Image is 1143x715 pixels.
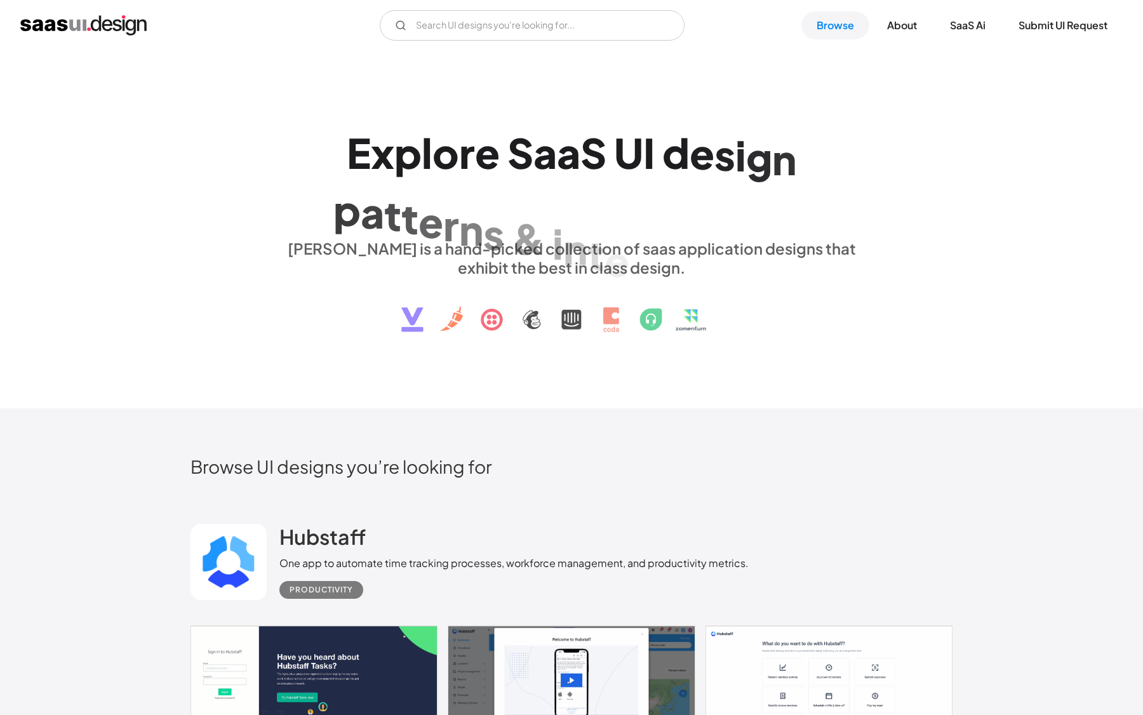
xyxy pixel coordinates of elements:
div: r [459,128,475,177]
div: p [333,185,361,234]
div: r [443,201,459,250]
div: e [605,236,629,285]
img: text, icon, saas logo [379,277,764,343]
div: n [459,205,483,254]
div: s [483,210,504,258]
div: g [746,133,772,182]
div: S [507,128,533,177]
div: o [432,128,459,177]
a: Browse [801,11,869,39]
div: One app to automate time tracking processes, workforce management, and productivity metrics. [279,556,749,571]
h1: Explore SaaS UI design patterns & interactions. [279,128,864,226]
a: home [20,15,147,36]
input: Search UI designs you're looking for... [380,10,685,41]
div: U [614,128,643,177]
div: d [662,129,690,178]
div: I [643,128,655,177]
div: n [772,135,796,184]
div: s [714,130,735,179]
h2: Hubstaff [279,524,366,549]
a: Hubstaff [279,524,366,556]
div: Productivity [290,582,353,598]
div: S [580,128,606,177]
div: [PERSON_NAME] is a hand-picked collection of saas application designs that exhibit the best in cl... [279,239,864,277]
a: SaaS Ai [935,11,1001,39]
h2: Browse UI designs you’re looking for [190,455,952,478]
div: a [533,128,557,177]
div: x [371,128,394,177]
div: E [347,128,371,177]
div: a [361,188,384,237]
div: t [401,194,418,243]
div: t [587,230,605,279]
div: l [422,128,432,177]
div: p [394,128,422,177]
form: Email Form [380,10,685,41]
div: e [690,130,714,178]
div: i [552,219,563,268]
div: a [557,128,580,177]
div: e [475,128,500,177]
a: Submit UI Request [1003,11,1123,39]
div: n [563,224,587,273]
div: i [735,131,746,180]
div: e [418,197,443,246]
a: About [872,11,932,39]
div: t [384,190,401,239]
div: & [512,214,545,263]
